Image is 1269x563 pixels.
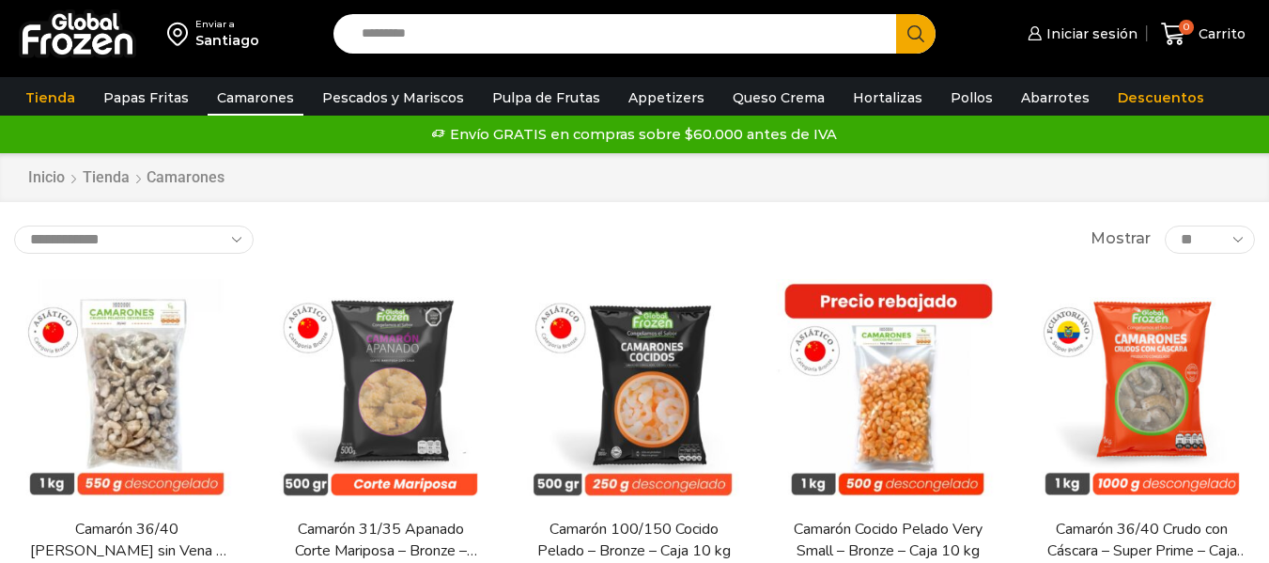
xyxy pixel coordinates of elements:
a: Hortalizas [843,80,932,116]
span: Mostrar [1091,228,1151,250]
select: Pedido de la tienda [14,226,254,254]
a: 0 Carrito [1156,12,1250,56]
a: Pollos [941,80,1002,116]
a: Pulpa de Frutas [483,80,610,116]
div: Santiago [195,31,259,50]
a: Camarón 31/35 Apanado Corte Mariposa – Bronze – Caja 5 kg [279,519,482,562]
h1: Camarones [147,168,224,186]
a: Appetizers [619,80,714,116]
a: Pescados y Mariscos [313,80,473,116]
button: Search button [896,14,936,54]
a: Tienda [16,80,85,116]
a: Iniciar sesión [1023,15,1137,53]
a: Descuentos [1108,80,1214,116]
a: Camarón 100/150 Cocido Pelado – Bronze – Caja 10 kg [533,519,735,562]
a: Papas Fritas [94,80,198,116]
img: address-field-icon.svg [167,18,195,50]
a: Inicio [27,167,66,189]
span: Iniciar sesión [1042,24,1137,43]
span: Carrito [1194,24,1246,43]
a: Camarón Cocido Pelado Very Small – Bronze – Caja 10 kg [787,519,990,562]
a: Tienda [82,167,131,189]
a: Camarón 36/40 Crudo con Cáscara – Super Prime – Caja 10 kg [1041,519,1244,562]
a: Queso Crema [723,80,834,116]
span: 0 [1179,20,1194,35]
div: Enviar a [195,18,259,31]
a: Camarón 36/40 [PERSON_NAME] sin Vena – Bronze – Caja 10 kg [25,519,228,562]
a: Abarrotes [1012,80,1099,116]
a: Camarones [208,80,303,116]
nav: Breadcrumb [27,167,224,189]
